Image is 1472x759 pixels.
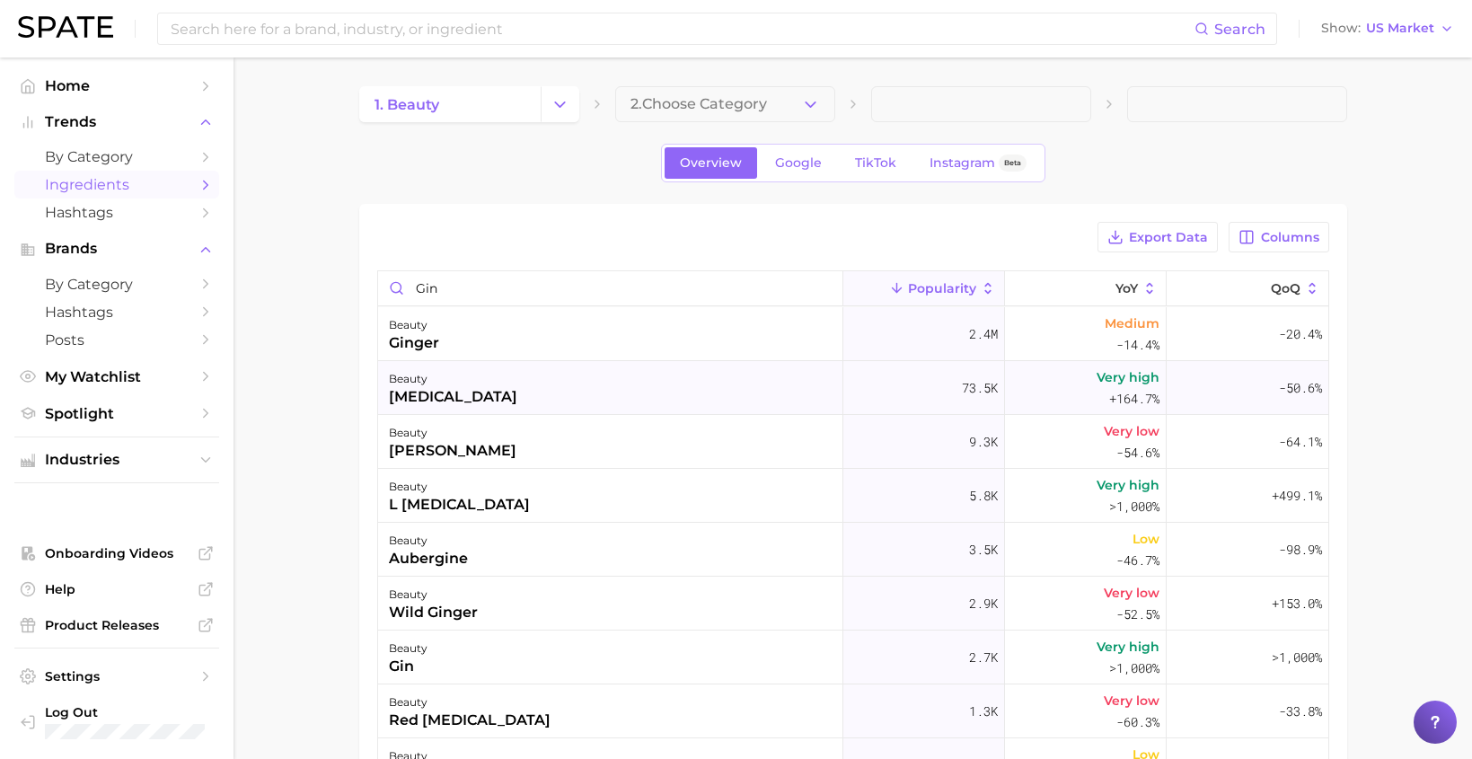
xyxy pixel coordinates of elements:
span: My Watchlist [45,368,189,385]
div: beauty [389,692,551,713]
span: 2.9k [969,593,998,614]
span: -20.4% [1279,323,1322,345]
span: Onboarding Videos [45,545,189,561]
span: -33.8% [1279,701,1322,722]
button: Popularity [843,271,1005,306]
span: Search [1214,21,1265,38]
span: >1,000% [1109,659,1159,676]
div: beauty [389,584,478,605]
a: Hashtags [14,298,219,326]
div: beauty [389,530,468,552]
button: YoY [1005,271,1167,306]
button: beautyred [MEDICAL_DATA]1.3kVery low-60.3%-33.8% [378,684,1328,738]
button: Industries [14,446,219,473]
div: beauty [389,638,427,659]
button: 2.Choose Category [615,86,835,122]
span: Hashtags [45,304,189,321]
span: -52.5% [1116,604,1159,625]
button: ShowUS Market [1317,17,1459,40]
span: 2.7k [969,647,998,668]
span: Instagram [930,155,995,171]
span: Very high [1097,636,1159,658]
span: YoY [1115,281,1138,296]
a: by Category [14,270,219,298]
span: 1. beauty [375,96,439,113]
span: Very high [1097,366,1159,388]
span: Brands [45,241,189,257]
img: SPATE [18,16,113,38]
span: US Market [1366,23,1434,33]
button: Trends [14,109,219,136]
input: Search in beauty [378,271,842,305]
button: beauty[PERSON_NAME]9.3kVery low-54.6%-64.1% [378,415,1328,469]
span: -46.7% [1116,550,1159,571]
div: [MEDICAL_DATA] [389,386,517,408]
span: Show [1321,23,1361,33]
a: Home [14,72,219,100]
button: Export Data [1097,222,1218,252]
div: beauty [389,314,439,336]
button: Change Category [541,86,579,122]
span: -98.9% [1279,539,1322,560]
span: Very high [1097,474,1159,496]
span: TikTok [855,155,896,171]
span: Low [1133,528,1159,550]
span: -14.4% [1116,334,1159,356]
a: Onboarding Videos [14,540,219,567]
a: Google [760,147,837,179]
span: -64.1% [1279,431,1322,453]
a: Spotlight [14,400,219,428]
a: Product Releases [14,612,219,639]
div: beauty [389,422,516,444]
span: Columns [1261,230,1319,245]
button: beautygin2.7kVery high>1,000%>1,000% [378,631,1328,684]
div: red [MEDICAL_DATA] [389,710,551,731]
span: 9.3k [969,431,998,453]
div: [PERSON_NAME] [389,440,516,462]
a: Settings [14,663,219,690]
div: wild ginger [389,602,478,623]
a: TikTok [840,147,912,179]
span: Trends [45,114,189,130]
a: Log out. Currently logged in with e-mail ashley.yukech@ros.com. [14,699,219,745]
div: ginger [389,332,439,354]
div: l [MEDICAL_DATA] [389,494,530,516]
span: Spotlight [45,405,189,422]
a: 1. beauty [359,86,541,122]
span: Very low [1104,420,1159,442]
span: Very low [1104,690,1159,711]
button: QoQ [1167,271,1328,306]
input: Search here for a brand, industry, or ingredient [169,13,1194,44]
span: Ingredients [45,176,189,193]
span: Posts [45,331,189,349]
span: >1,000% [1272,649,1322,666]
span: >1,000% [1109,498,1159,515]
span: Popularity [908,281,976,296]
button: beautyginger2.4mMedium-14.4%-20.4% [378,307,1328,361]
a: Overview [665,147,757,179]
span: -54.6% [1116,442,1159,463]
span: Overview [680,155,742,171]
span: 3.5k [969,539,998,560]
span: Settings [45,668,189,684]
span: Industries [45,452,189,468]
span: +499.1% [1272,485,1322,507]
span: -60.3% [1116,711,1159,733]
a: InstagramBeta [914,147,1042,179]
span: Beta [1004,155,1021,171]
a: Ingredients [14,171,219,199]
span: 1.3k [969,701,998,722]
div: gin [389,656,427,677]
span: by Category [45,148,189,165]
span: Log Out [45,704,205,720]
button: beautyl [MEDICAL_DATA]5.8kVery high>1,000%+499.1% [378,469,1328,523]
span: Export Data [1129,230,1208,245]
span: +153.0% [1272,593,1322,614]
span: 2. Choose Category [630,96,767,112]
span: Google [775,155,822,171]
a: Posts [14,326,219,354]
span: -50.6% [1279,377,1322,399]
a: Help [14,576,219,603]
a: Hashtags [14,199,219,226]
div: aubergine [389,548,468,569]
